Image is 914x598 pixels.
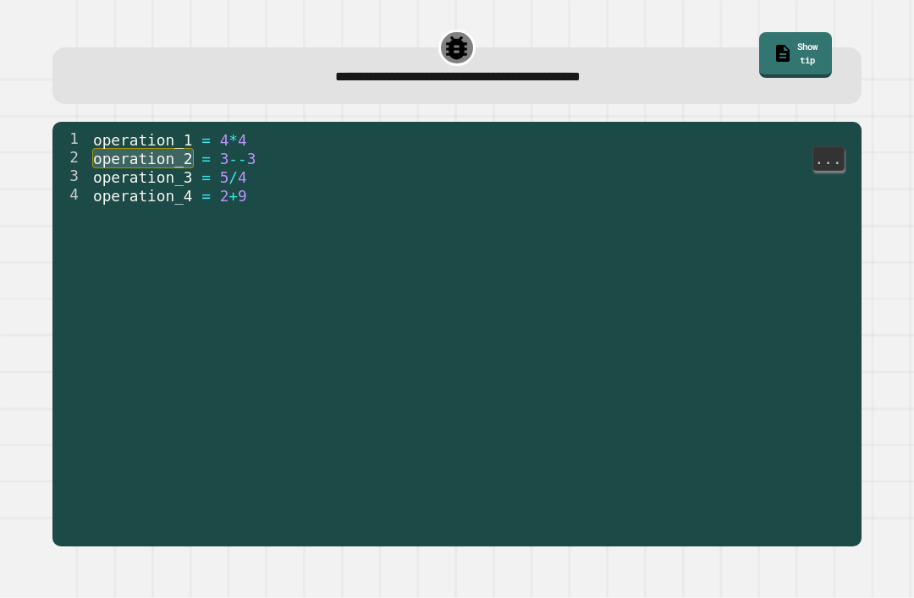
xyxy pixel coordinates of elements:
div: 4 [52,186,90,205]
span: 3 [220,151,229,167]
div: 2 [52,149,90,167]
span: -- [229,151,247,167]
span: = [202,169,212,186]
span: 4 [220,132,229,149]
span: ... [813,149,844,169]
span: + [229,188,239,205]
span: 9 [238,188,247,205]
span: = [202,188,212,205]
div: 1 [52,130,90,149]
span: / [229,169,239,186]
span: operation_1 [93,132,193,149]
span: = [202,132,212,149]
span: = [202,151,212,167]
span: operation_3 [93,169,193,186]
span: 2 [220,188,229,205]
div: 3 [52,167,90,186]
span: operation_2 [93,151,193,167]
span: 3 [247,151,256,167]
span: 4 [238,132,247,149]
span: operation_4 [93,188,193,205]
span: 5 [220,169,229,186]
a: Show tip [759,32,832,78]
span: 4 [238,169,247,186]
